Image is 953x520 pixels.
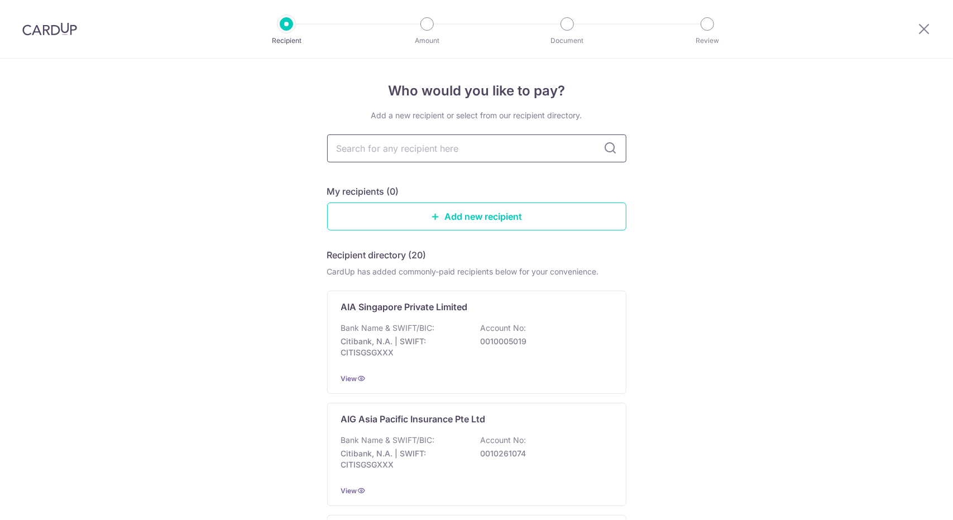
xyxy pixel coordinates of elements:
[327,81,626,101] h4: Who would you like to pay?
[341,374,357,383] a: View
[341,336,466,358] p: Citibank, N.A. | SWIFT: CITISGSGXXX
[327,266,626,277] div: CardUp has added commonly-paid recipients below for your convenience.
[25,8,48,18] span: Help
[327,203,626,230] a: Add new recipient
[341,412,486,426] p: AIG Asia Pacific Insurance Pte Ltd
[481,336,606,347] p: 0010005019
[526,35,609,46] p: Document
[341,300,468,314] p: AIA Singapore Private Limited
[327,248,427,262] h5: Recipient directory (20)
[22,22,77,36] img: CardUp
[341,448,466,470] p: Citibank, N.A. | SWIFT: CITISGSGXXX
[327,110,626,121] div: Add a new recipient or select from our recipient directory.
[666,35,749,46] p: Review
[245,35,328,46] p: Recipient
[341,322,435,334] p: Bank Name & SWIFT/BIC:
[481,448,606,459] p: 0010261074
[481,322,526,334] p: Account No:
[327,185,399,198] h5: My recipients (0)
[327,134,626,162] input: Search for any recipient here
[341,487,357,495] a: View
[386,35,468,46] p: Amount
[481,435,526,446] p: Account No:
[341,435,435,446] p: Bank Name & SWIFT/BIC:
